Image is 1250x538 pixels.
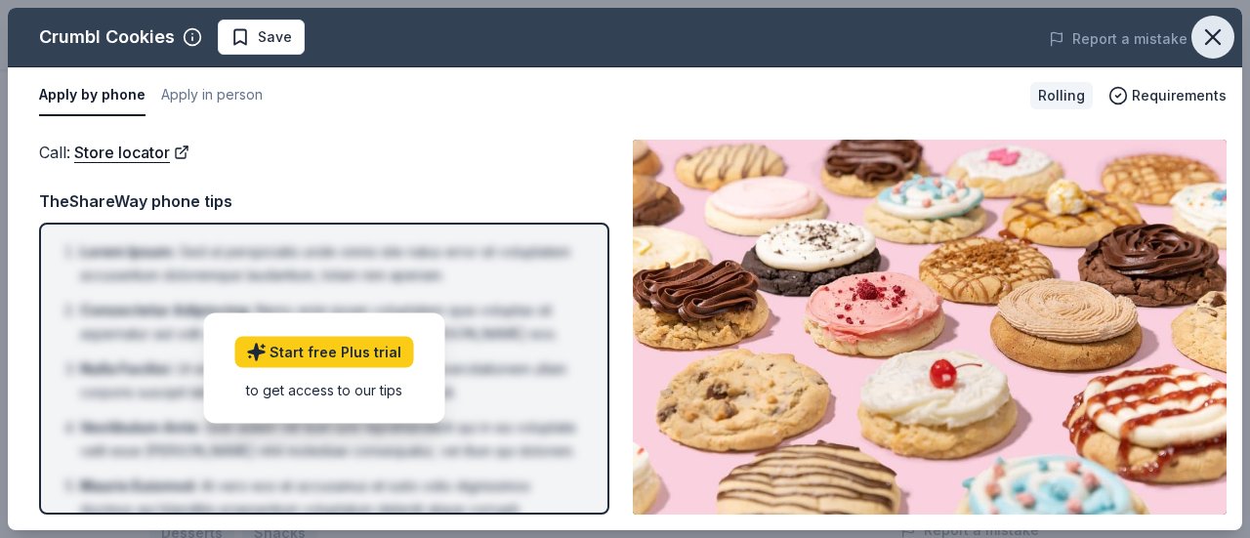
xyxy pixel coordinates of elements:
[80,360,173,377] span: Nulla Facilisi :
[74,140,189,165] a: Store locator
[39,140,609,165] div: Call :
[633,140,1227,515] img: Image for Crumbl Cookies
[80,299,580,346] li: Nemo enim ipsam voluptatem quia voluptas sit aspernatur aut odit aut fugit, sed quia consequuntur...
[80,475,580,521] li: At vero eos et accusamus et iusto odio dignissimos ducimus qui blanditiis praesentium voluptatum ...
[39,75,146,116] button: Apply by phone
[258,25,292,49] span: Save
[1132,84,1227,107] span: Requirements
[218,20,305,55] button: Save
[1049,27,1187,51] button: Report a mistake
[80,240,580,287] li: Sed ut perspiciatis unde omnis iste natus error sit voluptatem accusantium doloremque laudantium,...
[80,243,176,260] span: Lorem Ipsum :
[80,416,580,463] li: Quis autem vel eum iure reprehenderit qui in ea voluptate velit esse [PERSON_NAME] nihil molestia...
[80,419,201,435] span: Vestibulum Ante :
[1030,82,1093,109] div: Rolling
[80,357,580,404] li: Ut enim ad minima veniam, quis nostrum exercitationem ullam corporis suscipit laboriosam, nisi ut...
[1108,84,1227,107] button: Requirements
[39,21,175,53] div: Crumbl Cookies
[80,477,197,494] span: Mauris Euismod :
[80,302,252,318] span: Consectetur Adipiscing :
[161,75,263,116] button: Apply in person
[39,188,609,214] div: TheShareWay phone tips
[234,380,413,400] div: to get access to our tips
[234,337,413,368] a: Start free Plus trial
